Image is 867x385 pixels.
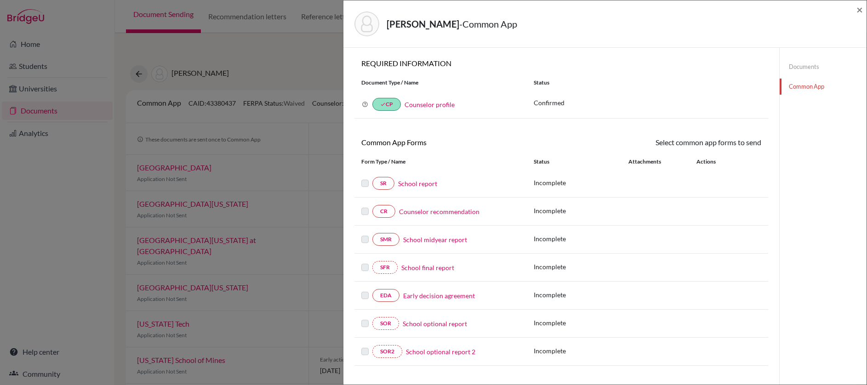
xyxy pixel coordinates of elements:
a: SMR [372,233,399,246]
span: - Common App [459,18,517,29]
h6: Common App Forms [354,138,561,147]
a: School report [398,179,437,188]
h6: REQUIRED INFORMATION [354,59,768,68]
p: Incomplete [534,178,628,187]
a: School midyear report [403,235,467,244]
p: Incomplete [534,346,628,356]
a: EDA [372,289,399,302]
a: CR [372,205,395,218]
p: Incomplete [534,262,628,272]
p: Incomplete [534,290,628,300]
span: × [856,3,863,16]
a: doneCP [372,98,401,111]
div: Attachments [628,158,685,166]
div: Form Type / Name [354,158,527,166]
a: School optional report 2 [406,347,475,357]
div: Document Type / Name [354,79,527,87]
i: done [380,102,386,107]
a: Common App [780,79,867,95]
a: School optional report [403,319,467,328]
a: Counselor profile [405,101,455,108]
p: Incomplete [534,318,628,328]
div: Actions [685,158,742,166]
a: SFR [372,261,398,274]
p: Incomplete [534,206,628,215]
div: Select common app forms to send [561,137,768,148]
a: SOR [372,317,399,330]
div: Status [534,158,628,166]
div: Status [527,79,768,87]
strong: [PERSON_NAME] [387,18,459,29]
a: SOR2 [372,345,402,358]
p: Incomplete [534,234,628,243]
a: Early decision agreement [403,291,475,300]
a: SR [372,177,394,190]
p: Confirmed [534,98,761,108]
button: Close [856,4,863,15]
a: School final report [401,263,454,272]
a: Counselor recommendation [399,207,479,216]
a: Documents [780,59,867,75]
